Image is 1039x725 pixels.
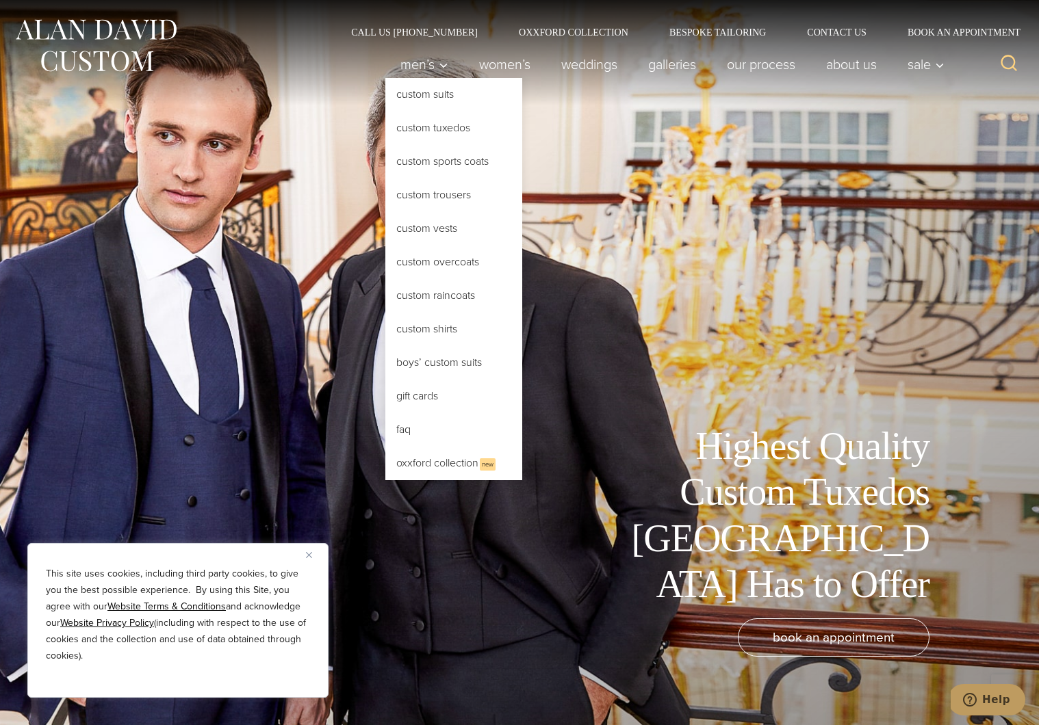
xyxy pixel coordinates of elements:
a: About Us [811,51,893,78]
p: This site uses cookies, including third party cookies, to give you the best possible experience. ... [46,566,310,664]
a: Custom Vests [385,212,522,245]
a: Boys’ Custom Suits [385,346,522,379]
button: Close [306,546,322,563]
img: Alan David Custom [14,15,178,76]
a: Oxxford Collection [498,27,649,37]
img: Close [306,552,312,558]
a: Custom Raincoats [385,279,522,312]
iframe: Opens a widget where you can chat to one of our agents [951,684,1025,718]
a: Women’s [464,51,546,78]
a: Book an Appointment [887,27,1025,37]
a: Custom Sports Coats [385,145,522,178]
a: Call Us [PHONE_NUMBER] [331,27,498,37]
a: Website Terms & Conditions [107,599,226,614]
button: Sale sub menu toggle [893,51,952,78]
span: New [480,458,496,471]
a: weddings [546,51,633,78]
a: Bespoke Tailoring [649,27,786,37]
a: Custom Shirts [385,313,522,345]
nav: Secondary Navigation [331,27,1025,37]
a: Custom Overcoats [385,246,522,278]
nav: Primary Navigation [385,51,952,78]
a: Gift Cards [385,380,522,412]
a: Galleries [633,51,712,78]
a: Custom Tuxedos [385,111,522,144]
a: Our Process [712,51,811,78]
a: Website Privacy Policy [60,616,154,630]
a: Custom Trousers [385,179,522,211]
a: Custom Suits [385,78,522,111]
h1: Highest Quality Custom Tuxedos [GEOGRAPHIC_DATA] Has to Offer [621,423,929,607]
button: View Search Form [992,48,1025,81]
a: Oxxford CollectionNew [385,447,522,480]
a: Contact Us [786,27,887,37]
a: book an appointment [738,618,929,657]
a: FAQ [385,413,522,446]
button: Men’s sub menu toggle [385,51,464,78]
span: book an appointment [773,627,895,647]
